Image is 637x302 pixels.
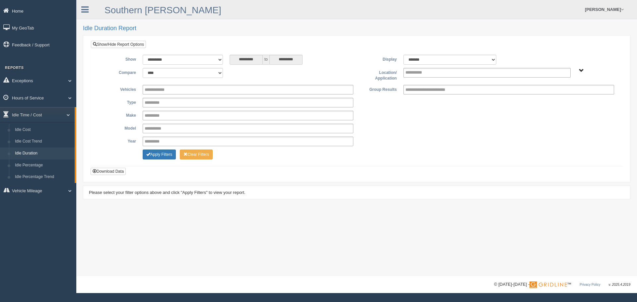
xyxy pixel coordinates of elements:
[12,159,75,171] a: Idle Percentage
[530,281,567,288] img: Gridline
[96,55,139,63] label: Show
[91,168,126,175] button: Download Data
[263,55,269,65] span: to
[96,137,139,145] label: Year
[91,41,146,48] a: Show/Hide Report Options
[143,150,176,159] button: Change Filter Options
[12,124,75,136] a: Idle Cost
[494,281,630,288] div: © [DATE]-[DATE] - ™
[105,5,221,15] a: Southern [PERSON_NAME]
[357,55,400,63] label: Display
[609,283,630,286] span: v. 2025.4.2019
[96,68,139,76] label: Compare
[96,98,139,106] label: Type
[96,85,139,93] label: Vehicles
[580,283,600,286] a: Privacy Policy
[180,150,213,159] button: Change Filter Options
[357,68,400,82] label: Location/ Application
[96,111,139,119] label: Make
[12,136,75,148] a: Idle Cost Trend
[12,148,75,159] a: Idle Duration
[96,124,139,132] label: Model
[83,25,630,32] h2: Idle Duration Report
[12,171,75,183] a: Idle Percentage Trend
[357,85,400,93] label: Group Results
[89,190,246,195] span: Please select your filter options above and click "Apply Filters" to view your report.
